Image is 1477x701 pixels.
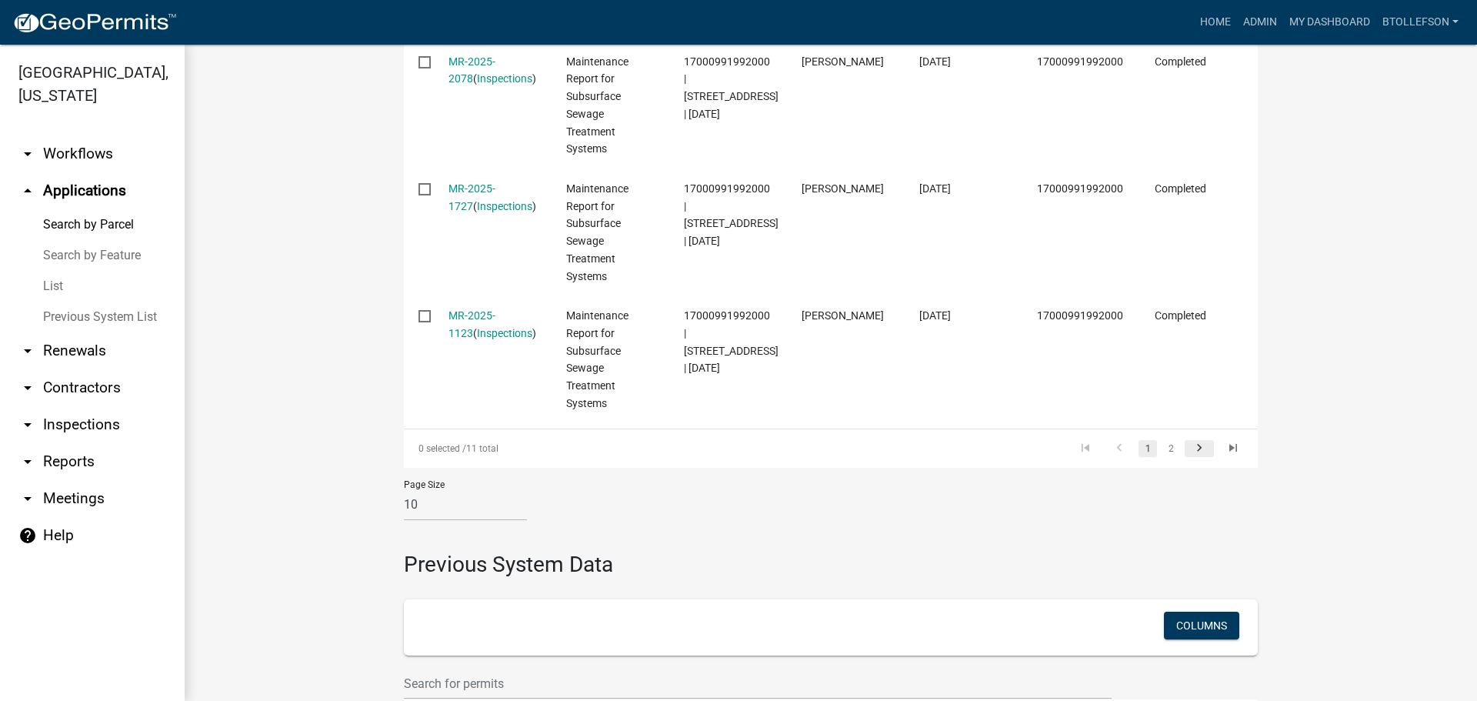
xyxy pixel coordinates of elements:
[1037,309,1123,322] span: 17000991992000
[448,180,537,215] div: ( )
[448,55,495,85] a: MR-2025-2078
[1219,440,1248,457] a: go to last page
[404,533,1258,581] h3: Previous System Data
[18,416,37,434] i: arrow_drop_down
[448,307,537,342] div: ( )
[1105,440,1134,457] a: go to previous page
[448,309,495,339] a: MR-2025-1123
[18,145,37,163] i: arrow_drop_down
[1237,8,1283,37] a: Admin
[1071,440,1100,457] a: go to first page
[684,182,779,247] span: 17000991992000 | 22263 BEAUTY BAY RD S | 03/26/2025
[802,182,884,195] span: Timothy D Smith
[18,379,37,397] i: arrow_drop_down
[418,443,466,454] span: 0 selected /
[448,182,495,212] a: MR-2025-1727
[1155,182,1206,195] span: Completed
[1194,8,1237,37] a: Home
[448,53,537,88] div: ( )
[1185,440,1214,457] a: go to next page
[919,309,951,322] span: 03/08/2025
[566,309,628,409] span: Maintenance Report for Subsurface Sewage Treatment Systems
[1155,309,1206,322] span: Completed
[404,429,739,468] div: 11 total
[802,309,884,322] span: Timothy D Smith
[18,182,37,200] i: arrow_drop_up
[919,182,951,195] span: 04/19/2025
[1139,440,1157,457] a: 1
[566,182,628,282] span: Maintenance Report for Subsurface Sewage Treatment Systems
[1037,55,1123,68] span: 17000991992000
[1159,436,1182,462] li: page 2
[1136,436,1159,462] li: page 1
[18,342,37,360] i: arrow_drop_down
[18,526,37,545] i: help
[1037,182,1123,195] span: 17000991992000
[404,668,1112,699] input: Search for permits
[477,72,532,85] a: Inspections
[1376,8,1465,37] a: btollefson
[477,200,532,212] a: Inspections
[919,55,951,68] span: 05/17/2025
[1162,440,1180,457] a: 2
[477,327,532,339] a: Inspections
[566,55,628,155] span: Maintenance Report for Subsurface Sewage Treatment Systems
[18,452,37,471] i: arrow_drop_down
[1283,8,1376,37] a: My Dashboard
[1155,55,1206,68] span: Completed
[802,55,884,68] span: Timothy D Smith
[18,489,37,508] i: arrow_drop_down
[1164,612,1239,639] button: Columns
[684,55,779,120] span: 17000991992000 | 22263 BEAUTY BAY RD S | 05/06/2025
[684,309,779,374] span: 17000991992000 | 22263 BEAUTY BAY RD S | 02/19/2025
